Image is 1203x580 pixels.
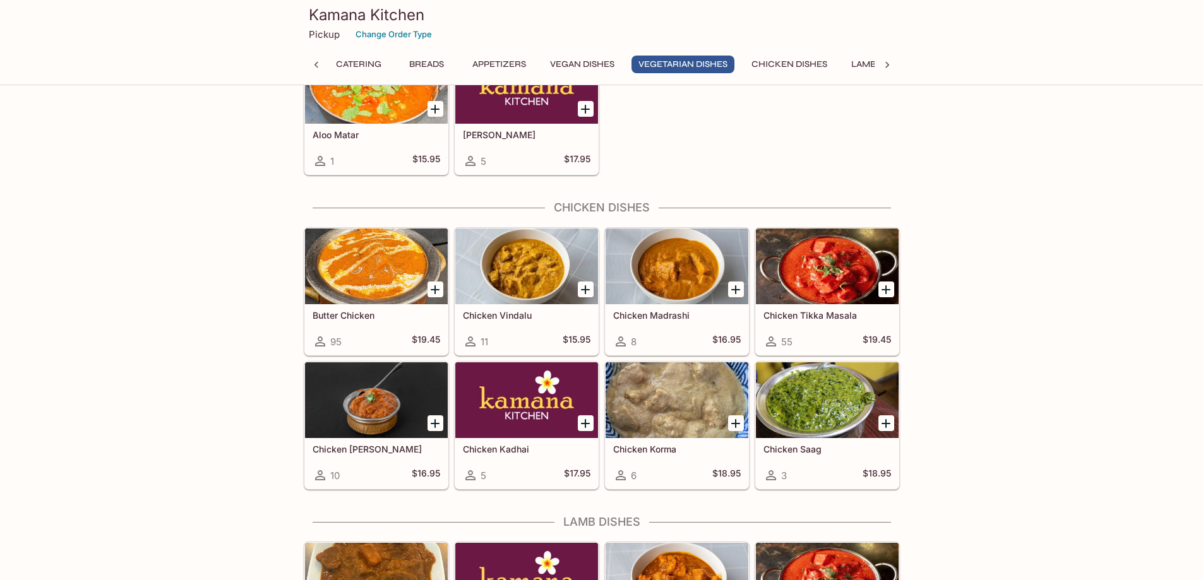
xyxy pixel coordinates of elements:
[863,468,891,483] h5: $18.95
[781,470,787,482] span: 3
[631,56,734,73] button: Vegetarian Dishes
[543,56,621,73] button: Vegan Dishes
[844,56,916,73] button: Lamb Dishes
[398,56,455,73] button: Breads
[330,155,334,167] span: 1
[631,336,637,348] span: 8
[564,468,590,483] h5: $17.95
[481,155,486,167] span: 5
[309,5,895,25] h3: Kamana Kitchen
[863,334,891,349] h5: $19.45
[712,468,741,483] h5: $18.95
[330,336,342,348] span: 95
[304,228,448,355] a: Butter Chicken95$19.45
[455,362,598,438] div: Chicken Kadhai
[755,362,899,489] a: Chicken Saag3$18.95
[455,47,599,175] a: [PERSON_NAME]5$17.95
[563,334,590,349] h5: $15.95
[313,444,440,454] h5: Chicken [PERSON_NAME]
[728,281,744,297] button: Add Chicken Madrashi
[745,56,834,73] button: Chicken Dishes
[481,336,488,348] span: 11
[412,334,440,349] h5: $19.45
[305,228,448,304] div: Butter Chicken
[606,228,748,304] div: Chicken Madrashi
[878,415,894,431] button: Add Chicken Saag
[428,281,443,297] button: Add Butter Chicken
[578,281,594,297] button: Add Chicken Vindalu
[606,362,748,438] div: Chicken Korma
[712,334,741,349] h5: $16.95
[304,201,900,215] h4: Chicken Dishes
[465,56,533,73] button: Appetizers
[481,470,486,482] span: 5
[455,228,598,304] div: Chicken Vindalu
[455,48,598,124] div: Daal Makhni
[631,470,637,482] span: 6
[329,56,388,73] button: Catering
[463,444,590,454] h5: Chicken Kadhai
[305,362,448,438] div: Chicken Curry
[412,468,440,483] h5: $16.95
[313,129,440,140] h5: Aloo Matar
[878,281,894,297] button: Add Chicken Tikka Masala
[763,444,891,454] h5: Chicken Saag
[781,336,793,348] span: 55
[605,362,749,489] a: Chicken Korma6$18.95
[578,415,594,431] button: Add Chicken Kadhai
[304,47,448,175] a: Aloo Matar1$15.95
[304,362,448,489] a: Chicken [PERSON_NAME]10$16.95
[564,153,590,169] h5: $17.95
[428,101,443,117] button: Add Aloo Matar
[412,153,440,169] h5: $15.95
[455,228,599,355] a: Chicken Vindalu11$15.95
[763,310,891,321] h5: Chicken Tikka Masala
[613,310,741,321] h5: Chicken Madrashi
[578,101,594,117] button: Add Daal Makhni
[309,28,340,40] p: Pickup
[330,470,340,482] span: 10
[613,444,741,454] h5: Chicken Korma
[756,362,899,438] div: Chicken Saag
[755,228,899,355] a: Chicken Tikka Masala55$19.45
[455,362,599,489] a: Chicken Kadhai5$17.95
[428,415,443,431] button: Add Chicken Curry
[463,310,590,321] h5: Chicken Vindalu
[463,129,590,140] h5: [PERSON_NAME]
[305,48,448,124] div: Aloo Matar
[756,228,899,304] div: Chicken Tikka Masala
[304,515,900,529] h4: Lamb Dishes
[728,415,744,431] button: Add Chicken Korma
[605,228,749,355] a: Chicken Madrashi8$16.95
[313,310,440,321] h5: Butter Chicken
[350,25,438,44] button: Change Order Type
